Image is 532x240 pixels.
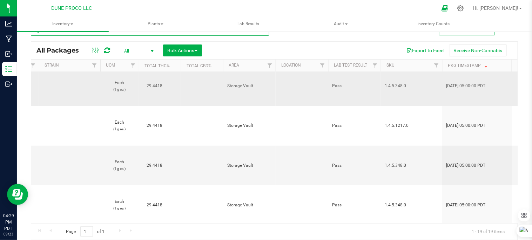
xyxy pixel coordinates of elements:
span: 29.4418 [143,81,166,91]
a: Strain [45,63,59,68]
a: Inventory [17,17,109,32]
input: 1 [80,226,93,237]
span: Lab Results [228,21,269,27]
div: Manage settings [456,5,465,12]
p: (1 g ea.) [105,126,135,132]
span: Each [105,80,135,93]
a: Filter [264,60,276,71]
span: [DATE] 05:00:00 PDT [446,162,486,169]
a: Audit [295,17,387,32]
button: Receive Non-Cannabis [449,44,507,56]
button: Bulk Actions [163,44,202,56]
a: Filter [27,60,39,71]
span: Pass [332,162,377,169]
inline-svg: Outbound [5,81,12,88]
a: Location [281,63,301,68]
span: 29.4418 [143,160,166,171]
a: Total CBD% [187,63,211,68]
span: Pass [332,83,377,89]
inline-svg: Inventory [5,66,12,73]
span: Storage Vault [227,202,271,208]
span: All Packages [36,47,86,54]
p: 04:29 PM PDT [3,213,14,232]
a: Filter [127,60,139,71]
span: Pass [332,122,377,129]
a: Lab Test Result [334,63,367,68]
p: (1 g ea.) [105,86,135,93]
span: Audit [295,17,386,31]
a: Area [229,63,239,68]
a: Filter [431,60,442,71]
span: 1.4.5.1217.0 [385,122,438,129]
span: Page of 1 [60,226,110,237]
a: Total THC% [144,63,170,68]
span: Storage Vault [227,162,271,169]
a: UOM [106,63,115,68]
span: Each [105,159,135,172]
inline-svg: Analytics [5,20,12,27]
span: [DATE] 05:00:00 PDT [446,83,486,89]
span: Each [105,119,135,132]
a: Inventory Counts [388,17,480,32]
p: (1 g ea.) [105,205,135,212]
a: Filter [317,60,328,71]
span: [DATE] 05:00:00 PDT [446,122,486,129]
span: Storage Vault [227,83,271,89]
span: 1.4.5.348.0 [385,202,438,208]
span: 1.4.5.348.0 [385,83,438,89]
span: Bulk Actions [168,48,197,53]
inline-svg: Manufacturing [5,35,12,42]
span: DUNE PROCO LLC [51,5,92,11]
a: Filter [369,60,381,71]
iframe: Resource center [7,184,28,205]
a: Plants [109,17,201,32]
span: Each [105,198,135,212]
span: [DATE] 05:00:00 PDT [446,202,486,208]
span: 29.4418 [143,200,166,210]
p: (1 g ea.) [105,165,135,172]
span: Inventory Counts [408,21,459,27]
span: Hi, [PERSON_NAME]! [473,5,519,11]
a: Pkg Timestamp [448,63,489,68]
span: Open Ecommerce Menu [437,1,453,15]
span: 1.4.5.348.0 [385,162,438,169]
span: Storage Vault [227,122,271,129]
span: 1 - 19 of 19 items [466,226,511,237]
span: Pass [332,202,377,208]
a: Filter [89,60,100,71]
span: Plants [110,17,201,31]
inline-svg: Inbound [5,50,12,57]
a: Lab Results [202,17,294,32]
p: 09/23 [3,232,14,237]
a: SKU [386,63,395,68]
span: 29.4418 [143,121,166,131]
button: Export to Excel [402,44,449,56]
